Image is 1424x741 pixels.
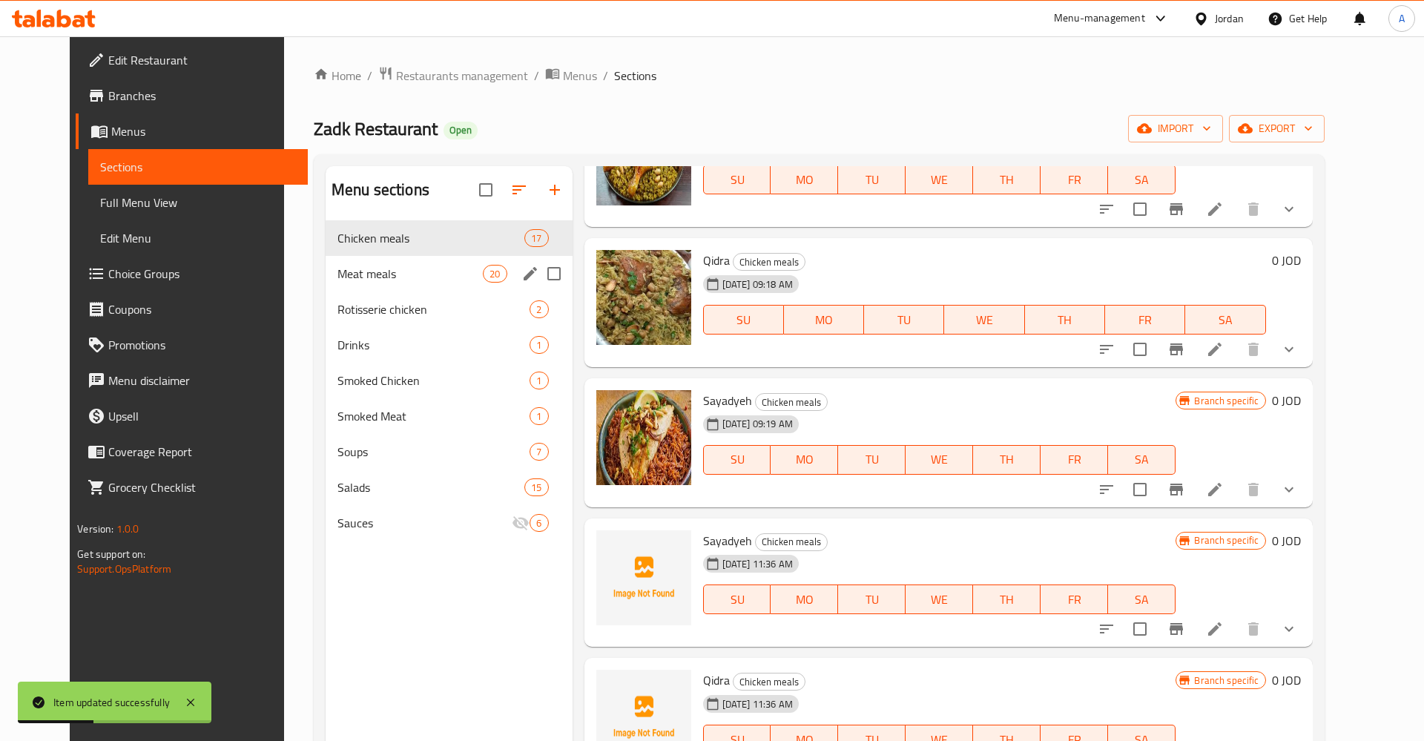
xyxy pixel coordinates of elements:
span: 1 [530,338,547,352]
button: TU [864,305,944,335]
span: 20 [484,267,506,281]
svg: Inactive section [512,514,530,532]
span: Open [444,124,478,136]
a: Grocery Checklist [76,470,308,505]
span: FR [1046,449,1102,470]
button: TH [973,165,1041,194]
div: items [530,336,548,354]
a: Promotions [76,327,308,363]
span: Salads [337,478,524,496]
a: Edit menu item [1206,481,1224,498]
span: Smoked Chicken [337,372,530,389]
span: Grocery Checklist [108,478,296,496]
svg: Show Choices [1280,481,1298,498]
span: Select to update [1124,194,1156,225]
span: Qidra [703,669,730,691]
span: FR [1111,309,1179,331]
span: WE [912,169,967,191]
button: TU [838,584,906,614]
span: Branch specific [1188,394,1265,408]
button: TU [838,445,906,475]
img: Sayadyeh [596,530,691,625]
button: show more [1271,611,1307,647]
span: Chicken meals [756,533,827,550]
span: SU [710,589,765,610]
svg: Show Choices [1280,620,1298,638]
span: Branch specific [1188,674,1265,688]
span: Sayadyeh [703,530,752,552]
button: SU [703,165,771,194]
span: TH [979,589,1035,610]
span: 15 [525,481,547,495]
span: Promotions [108,336,296,354]
a: Edit Menu [88,220,308,256]
div: Chicken meals [755,393,828,411]
span: Select to update [1124,474,1156,505]
nav: breadcrumb [314,66,1325,85]
div: Smoked Chicken1 [326,363,573,398]
button: Branch-specific-item [1158,191,1194,227]
a: Edit menu item [1206,340,1224,358]
a: Full Menu View [88,185,308,220]
span: 1 [530,409,547,424]
div: Chicken meals17 [326,220,573,256]
span: [DATE] 11:36 AM [716,557,799,571]
button: delete [1236,191,1271,227]
span: Coupons [108,300,296,318]
span: Soups [337,443,530,461]
li: / [367,67,372,85]
span: SA [1191,309,1259,331]
button: WE [906,584,973,614]
button: FR [1041,165,1108,194]
div: Smoked Meat [337,407,530,425]
div: Menu-management [1054,10,1145,27]
button: MO [784,305,864,335]
button: MO [771,165,838,194]
button: FR [1041,445,1108,475]
button: sort-choices [1089,472,1124,507]
span: SU [710,169,765,191]
span: [DATE] 11:36 AM [716,697,799,711]
span: Version: [77,519,113,539]
button: SU [703,584,771,614]
a: Edit menu item [1206,620,1224,638]
a: Choice Groups [76,256,308,292]
button: SA [1185,305,1265,335]
div: Sauces [337,514,512,532]
span: Restaurants management [396,67,528,85]
span: Drinks [337,336,530,354]
span: Chicken meals [756,394,827,411]
button: TU [838,165,906,194]
span: Edit Menu [100,229,296,247]
span: A [1399,10,1405,27]
button: SU [703,445,771,475]
span: [DATE] 09:18 AM [716,277,799,292]
nav: Menu sections [326,214,573,547]
span: Menu disclaimer [108,372,296,389]
div: Chicken meals [733,253,805,271]
span: MO [790,309,858,331]
div: Chicken meals [733,673,805,691]
button: TH [973,584,1041,614]
a: Coupons [76,292,308,327]
div: Soups7 [326,434,573,470]
button: TH [973,445,1041,475]
span: MO [777,169,832,191]
div: items [530,300,548,318]
span: Menus [563,67,597,85]
a: Edit Restaurant [76,42,308,78]
div: items [524,229,548,247]
span: Qidra [703,249,730,271]
h6: 0 JOD [1272,250,1301,271]
span: Menus [111,122,296,140]
a: Support.OpsPlatform [77,559,171,579]
span: WE [912,449,967,470]
button: SU [703,305,784,335]
span: TU [844,589,900,610]
img: Sayadyeh [596,390,691,485]
span: MO [777,449,832,470]
div: Jordan [1215,10,1244,27]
